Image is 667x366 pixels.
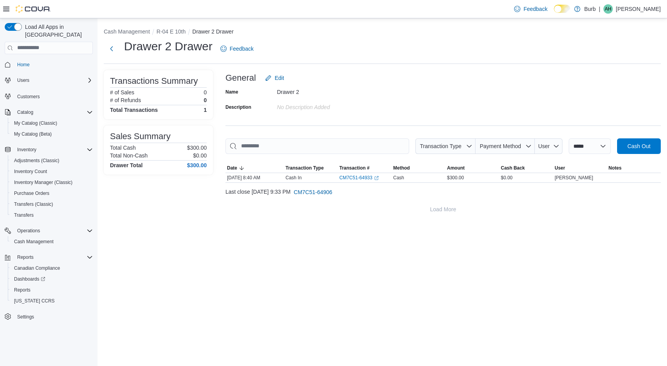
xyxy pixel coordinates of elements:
[14,239,53,245] span: Cash Management
[8,129,96,140] button: My Catalog (Beta)
[14,226,93,235] span: Operations
[275,74,284,82] span: Edit
[11,210,37,220] a: Transfers
[14,265,60,271] span: Canadian Compliance
[17,77,29,83] span: Users
[14,60,33,69] a: Home
[393,165,410,171] span: Method
[554,5,570,13] input: Dark Mode
[553,163,607,173] button: User
[2,75,96,86] button: Users
[605,4,612,14] span: AH
[286,175,302,181] p: Cash In
[11,237,93,246] span: Cash Management
[11,274,93,284] span: Dashboards
[104,41,119,57] button: Next
[17,62,30,68] span: Home
[262,70,287,86] button: Edit
[555,175,593,181] span: [PERSON_NAME]
[284,163,338,173] button: Transaction Type
[193,152,207,159] p: $0.00
[110,145,136,151] h6: Total Cash
[17,109,33,115] span: Catalog
[14,298,55,304] span: [US_STATE] CCRS
[110,162,143,168] h4: Drawer Total
[584,4,596,14] p: Burb
[217,41,257,57] a: Feedback
[523,5,547,13] span: Feedback
[5,56,93,343] nav: Complex example
[277,101,381,110] div: No Description added
[607,163,661,173] button: Notes
[16,5,51,13] img: Cova
[110,152,148,159] h6: Total Non-Cash
[11,285,34,295] a: Reports
[2,144,96,155] button: Inventory
[14,312,37,322] a: Settings
[447,165,465,171] span: Amount
[2,225,96,236] button: Operations
[14,157,59,164] span: Adjustments (Classic)
[8,285,96,295] button: Reports
[14,108,36,117] button: Catalog
[227,165,237,171] span: Date
[14,253,37,262] button: Reports
[14,76,93,85] span: Users
[8,236,96,247] button: Cash Management
[11,178,76,187] a: Inventory Manager (Classic)
[11,296,93,306] span: Washington CCRS
[445,163,499,173] button: Amount
[110,97,141,103] h6: # of Refunds
[338,163,392,173] button: Transaction #
[2,311,96,322] button: Settings
[14,287,30,293] span: Reports
[11,189,93,198] span: Purchase Orders
[17,228,40,234] span: Operations
[204,89,207,95] p: 0
[8,210,96,221] button: Transfers
[11,189,53,198] a: Purchase Orders
[14,190,50,196] span: Purchase Orders
[204,107,207,113] h4: 1
[420,143,461,149] span: Transaction Type
[11,129,55,139] a: My Catalog (Beta)
[11,285,93,295] span: Reports
[339,165,369,171] span: Transaction #
[501,165,525,171] span: Cash Back
[8,263,96,274] button: Canadian Compliance
[2,90,96,102] button: Customers
[14,179,73,186] span: Inventory Manager (Classic)
[8,199,96,210] button: Transfers (Classic)
[11,274,48,284] a: Dashboards
[14,92,43,101] a: Customers
[603,4,613,14] div: Axel Holin
[17,147,36,153] span: Inventory
[14,131,52,137] span: My Catalog (Beta)
[225,104,251,110] label: Description
[11,156,62,165] a: Adjustments (Classic)
[11,118,60,128] a: My Catalog (Classic)
[291,184,335,200] button: CM7C51-64906
[627,142,650,150] span: Cash Out
[17,94,40,100] span: Customers
[393,175,404,181] span: Cash
[225,202,661,217] button: Load More
[225,73,256,83] h3: General
[204,97,207,103] p: 0
[11,200,93,209] span: Transfers (Classic)
[8,155,96,166] button: Adjustments (Classic)
[294,188,332,196] span: CM7C51-64906
[17,254,34,260] span: Reports
[2,107,96,118] button: Catalog
[14,312,93,322] span: Settings
[14,108,93,117] span: Catalog
[14,168,47,175] span: Inventory Count
[2,252,96,263] button: Reports
[11,178,93,187] span: Inventory Manager (Classic)
[11,263,93,273] span: Canadian Compliance
[8,295,96,306] button: [US_STATE] CCRS
[14,201,53,207] span: Transfers (Classic)
[187,162,207,168] h4: $300.00
[286,165,324,171] span: Transaction Type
